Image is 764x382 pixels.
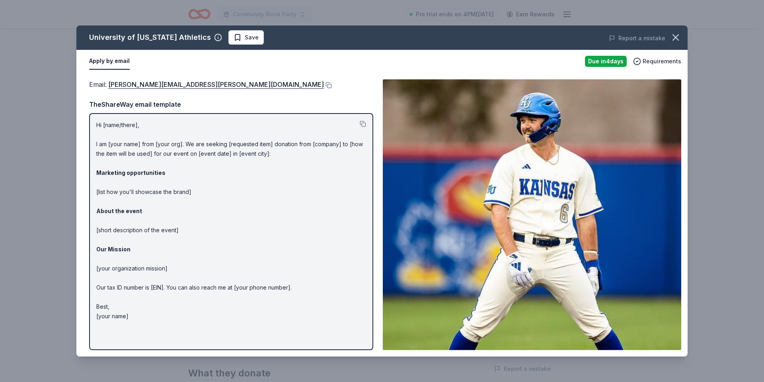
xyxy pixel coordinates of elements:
button: Requirements [633,57,681,66]
strong: About the event [96,208,142,214]
strong: Our Mission [96,246,131,253]
span: Requirements [643,57,681,66]
div: TheShareWay email template [89,99,373,110]
button: Apply by email [89,53,130,70]
button: Report a mistake [609,33,665,43]
a: [PERSON_NAME][EMAIL_ADDRESS][PERSON_NAME][DOMAIN_NAME] [108,79,324,90]
div: Due in 4 days [585,56,627,67]
p: Hi [name/there], I am [your name] from [your org]. We are seeking [requested item] donation from ... [96,120,366,321]
img: Image for University of Kansas Athletics [383,79,681,350]
strong: Marketing opportunities [96,169,166,176]
span: Email : [89,80,324,88]
div: University of [US_STATE] Athletics [89,31,211,44]
button: Save [228,30,264,45]
span: Save [245,33,259,42]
